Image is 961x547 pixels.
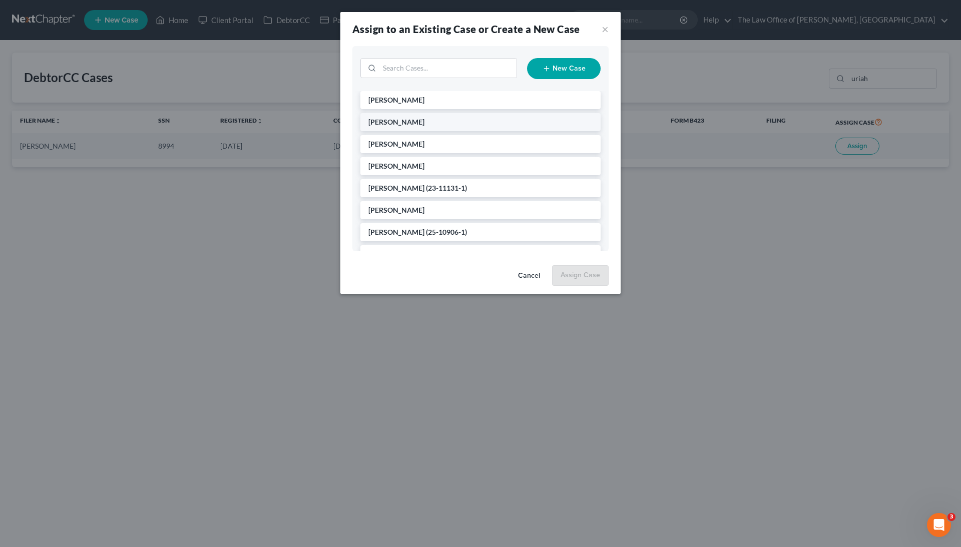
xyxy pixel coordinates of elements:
span: [PERSON_NAME] [368,140,424,148]
span: [PERSON_NAME] [368,228,424,236]
strong: Assign to an Existing Case or Create a New Case [352,23,580,35]
button: × [602,23,609,35]
iframe: Intercom live chat [927,513,951,537]
button: New Case [527,58,601,79]
button: Cancel [510,266,548,286]
button: Assign Case [552,265,609,286]
span: (23-11131-1) [426,184,467,192]
span: [PERSON_NAME] [368,118,424,126]
span: [PERSON_NAME] [368,96,424,104]
span: [PERSON_NAME] [368,184,424,192]
span: [PERSON_NAME] [368,162,424,170]
span: 3 [947,513,955,521]
span: [PERSON_NAME] [368,206,424,214]
input: Search Cases... [379,59,517,78]
span: (25-10906-1) [426,228,467,236]
span: [PERSON_NAME] [368,250,424,258]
